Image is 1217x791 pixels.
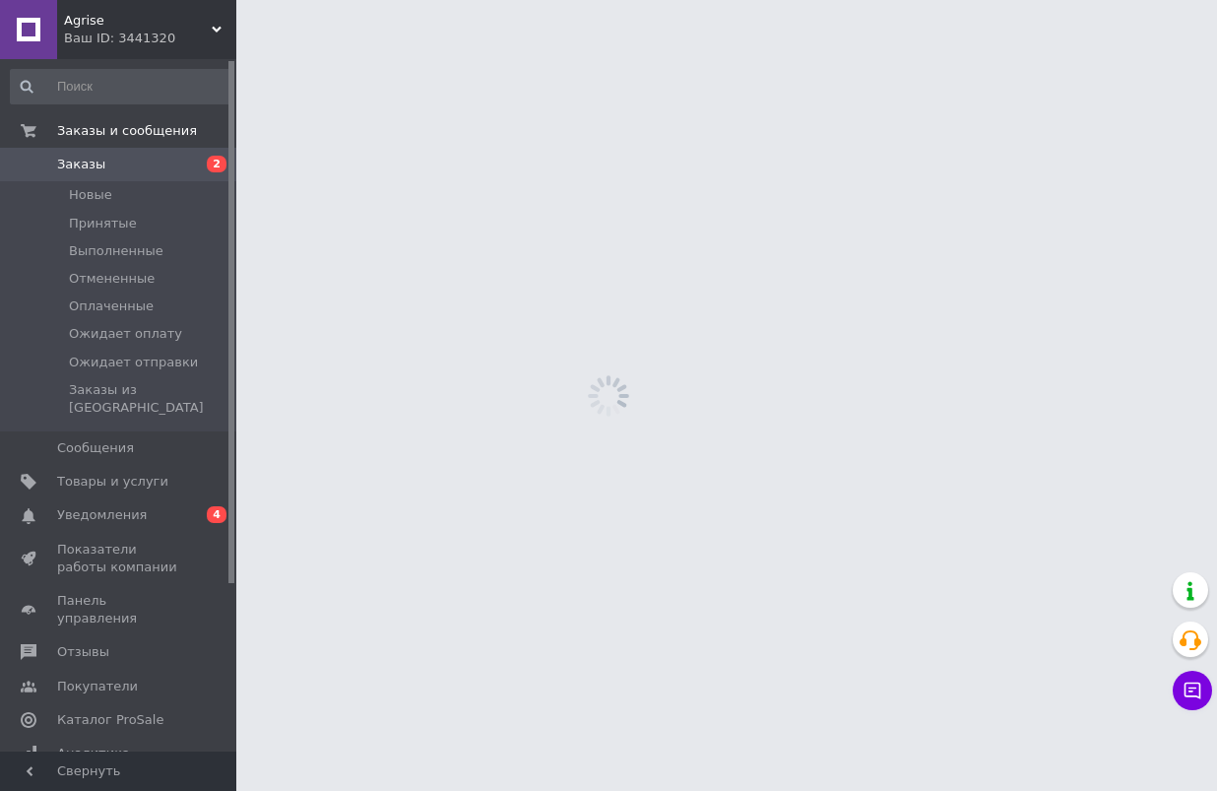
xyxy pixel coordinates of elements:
[69,381,229,417] span: Заказы из [GEOGRAPHIC_DATA]
[69,186,112,204] span: Новые
[57,506,147,524] span: Уведомления
[57,156,105,173] span: Заказы
[57,122,197,140] span: Заказы и сообщения
[207,156,226,172] span: 2
[69,325,182,343] span: Ожидает оплату
[57,678,138,695] span: Покупатели
[57,711,163,729] span: Каталог ProSale
[57,473,168,491] span: Товары и услуги
[69,297,154,315] span: Оплаченные
[207,506,226,523] span: 4
[57,745,130,762] span: Аналитика
[57,541,182,576] span: Показатели работы компании
[69,242,163,260] span: Выполненные
[1173,671,1212,710] button: Чат с покупателем
[57,643,109,661] span: Отзывы
[57,592,182,627] span: Панель управления
[64,30,236,47] div: Ваш ID: 3441320
[69,354,198,371] span: Ожидает отправки
[69,270,155,288] span: Отмененные
[57,439,134,457] span: Сообщения
[10,69,231,104] input: Поиск
[69,215,137,232] span: Принятые
[64,12,212,30] span: Agrise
